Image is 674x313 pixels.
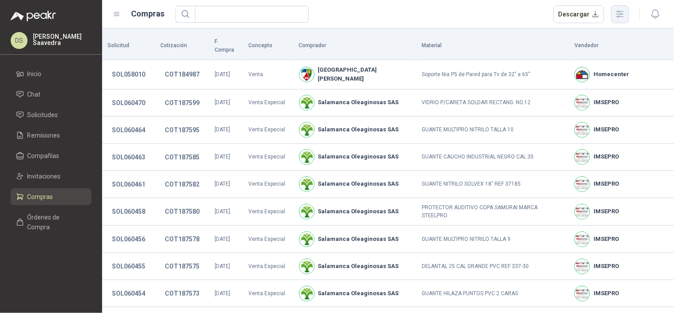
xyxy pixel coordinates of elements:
[108,95,150,111] button: SOL060470
[318,98,399,107] b: Salamanca Oleaginosas SAS
[299,150,314,164] img: Company Logo
[594,207,619,216] b: IMSEPRO
[243,280,293,307] td: Venta Especial
[575,150,590,164] img: Company Logo
[594,235,619,244] b: IMSEPRO
[594,262,619,271] b: IMSEPRO
[416,89,569,117] td: VIDRIO P/CARETA SOLDAR RECTANG. NO.12
[160,95,204,111] button: COT187599
[33,33,92,46] p: [PERSON_NAME] Saavedra
[318,235,399,244] b: Salamanca Oleaginosas SAS
[416,280,569,307] td: GUANTE HILAZA PUNTOS PVC 2 CARAS
[160,258,204,274] button: COT187575
[575,259,590,274] img: Company Logo
[215,154,230,160] span: [DATE]
[575,67,590,82] img: Company Logo
[215,208,230,215] span: [DATE]
[416,253,569,280] td: DELANTAL 25 CAL GRANDE PVC REF 337-30
[28,151,60,161] span: Compañías
[294,32,417,60] th: Comprador
[575,204,590,219] img: Company Logo
[299,204,314,219] img: Company Logo
[318,207,399,216] b: Salamanca Oleaginosas SAS
[108,258,150,274] button: SOL060455
[160,285,204,301] button: COT187573
[132,8,165,20] h1: Compras
[594,179,619,188] b: IMSEPRO
[243,60,293,89] td: Venta
[155,32,209,60] th: Cotización
[318,289,399,298] b: Salamanca Oleaginosas SAS
[569,32,674,60] th: Vendedor
[575,232,590,247] img: Company Logo
[160,176,204,192] button: COT187582
[575,122,590,137] img: Company Logo
[299,286,314,301] img: Company Logo
[11,32,28,49] div: DS
[28,192,53,202] span: Compras
[11,11,56,21] img: Logo peakr
[215,71,230,77] span: [DATE]
[243,171,293,198] td: Venta Especial
[160,66,204,82] button: COT184987
[594,152,619,161] b: IMSEPRO
[215,236,230,242] span: [DATE]
[160,149,204,165] button: COT187585
[416,171,569,198] td: GUANTE NITRILO SOLVEX 18" REF 37185
[11,188,92,205] a: Compras
[299,95,314,110] img: Company Logo
[318,152,399,161] b: Salamanca Oleaginosas SAS
[594,70,629,79] b: Homecenter
[594,289,619,298] b: IMSEPRO
[318,65,411,84] b: [GEOGRAPHIC_DATA][PERSON_NAME]
[318,262,399,271] b: Salamanca Oleaginosas SAS
[102,32,155,60] th: Solicitud
[108,203,150,220] button: SOL060458
[215,99,230,106] span: [DATE]
[416,60,569,89] td: Soporte Nia P5 de Pared para Tv de 32" a 65"
[11,168,92,185] a: Invitaciones
[108,122,150,138] button: SOL060464
[243,198,293,226] td: Venta Especial
[28,130,60,140] span: Remisiones
[11,147,92,164] a: Compañías
[243,253,293,280] td: Venta Especial
[28,89,41,99] span: Chat
[209,32,243,60] th: F. Compra
[11,106,92,123] a: Solicitudes
[299,259,314,274] img: Company Logo
[108,66,150,82] button: SOL058010
[575,177,590,191] img: Company Logo
[28,212,83,232] span: Órdenes de Compra
[108,176,150,192] button: SOL060461
[11,65,92,82] a: Inicio
[28,110,58,120] span: Solicitudes
[318,125,399,134] b: Salamanca Oleaginosas SAS
[575,286,590,301] img: Company Logo
[243,89,293,117] td: Venta Especial
[243,32,293,60] th: Concepto
[416,144,569,171] td: GUANTE CAUCHO INDUSTRIAL NEGRO CAL 35
[299,67,314,82] img: Company Logo
[215,181,230,187] span: [DATE]
[160,231,204,247] button: COT187578
[299,122,314,137] img: Company Logo
[299,177,314,191] img: Company Logo
[416,226,569,253] td: GUANTE MULTIPRO NITRILO TALLA 9
[416,117,569,144] td: GUANTE MULTIPRO NITRILO TALLA 10
[108,149,150,165] button: SOL060463
[594,98,619,107] b: IMSEPRO
[215,126,230,133] span: [DATE]
[299,232,314,247] img: Company Logo
[416,32,569,60] th: Material
[554,5,605,23] button: Descargar
[108,285,150,301] button: SOL060454
[11,86,92,103] a: Chat
[243,144,293,171] td: Venta Especial
[108,231,150,247] button: SOL060456
[11,209,92,236] a: Órdenes de Compra
[11,127,92,144] a: Remisiones
[215,290,230,297] span: [DATE]
[160,122,204,138] button: COT187595
[318,179,399,188] b: Salamanca Oleaginosas SAS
